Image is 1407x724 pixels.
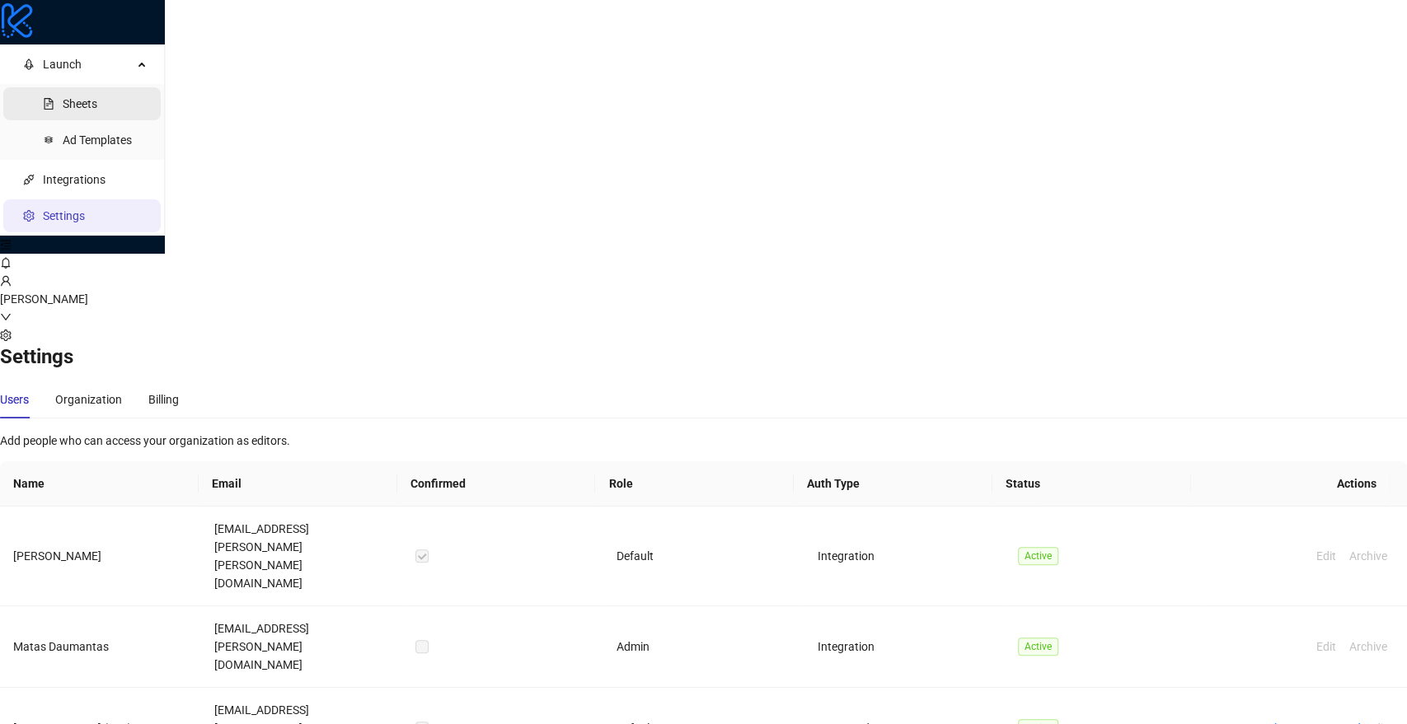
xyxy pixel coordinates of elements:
th: Confirmed [397,461,596,507]
a: Ad Templates [63,133,132,147]
td: Integration [804,606,1005,688]
th: Status [992,461,1191,507]
td: Default [603,507,804,606]
td: [EMAIL_ADDRESS][PERSON_NAME][PERSON_NAME][DOMAIN_NAME] [201,507,402,606]
div: Organization [55,390,122,409]
a: Settings [43,209,85,222]
div: Billing [148,390,179,409]
td: Integration [804,507,1005,606]
a: Sheets [63,97,97,110]
button: Archive [1343,546,1394,566]
th: Role [595,461,794,507]
button: Edit [1310,637,1343,656]
span: Active [1018,638,1058,656]
span: Launch [43,48,133,81]
td: Admin [603,606,804,688]
th: Email [199,461,397,507]
span: Active [1018,547,1058,565]
button: Archive [1343,637,1394,656]
td: [EMAIL_ADDRESS][PERSON_NAME][DOMAIN_NAME] [201,606,402,688]
button: Edit [1310,546,1343,566]
th: Auth Type [794,461,992,507]
span: rocket [23,58,35,70]
a: Integrations [43,173,106,186]
th: Actions [1191,461,1390,507]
